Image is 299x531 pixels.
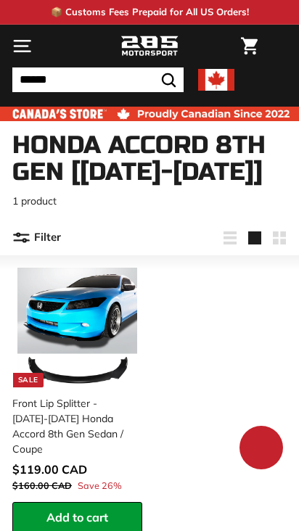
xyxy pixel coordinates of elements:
inbox-online-store-chat: Shopify online store chat [235,426,287,473]
span: $119.00 CAD [12,462,87,477]
p: 📦 Customs Fees Prepaid for All US Orders! [51,5,249,20]
img: Logo_285_Motorsport_areodynamics_components [120,34,179,59]
h1: Honda Accord 8th Gen [[DATE]-[DATE]] [12,132,287,186]
a: Cart [234,25,265,67]
a: Sale Front Lip Splitter - [DATE]-[DATE] Honda Accord 8th Gen Sedan / Coupe Save 26% [12,263,142,502]
span: Save 26% [78,479,122,493]
span: Add to cart [46,510,108,524]
input: Search [12,67,184,92]
span: $160.00 CAD [12,479,72,491]
p: 1 product [12,194,287,209]
div: Front Lip Splitter - [DATE]-[DATE] Honda Accord 8th Gen Sedan / Coupe [12,396,134,457]
button: Filter [12,221,61,255]
div: Sale [13,373,44,387]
